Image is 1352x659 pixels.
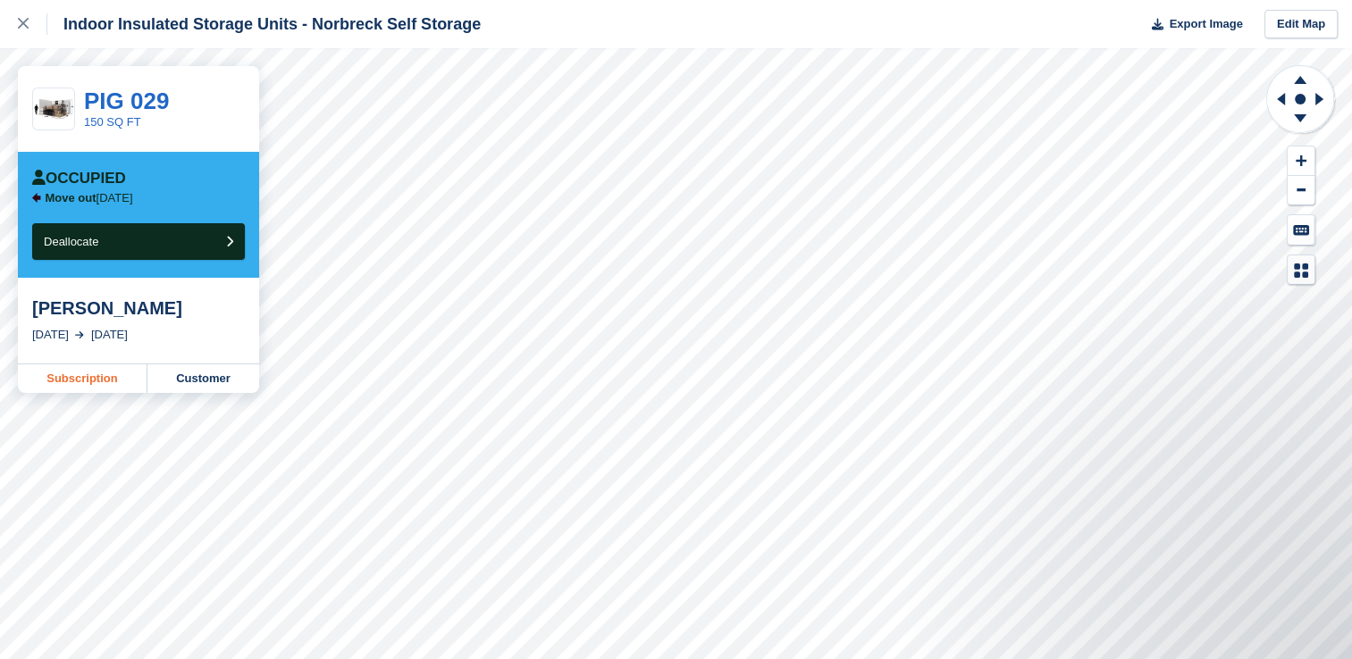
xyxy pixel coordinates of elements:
img: arrow-right-light-icn-cde0832a797a2874e46488d9cf13f60e5c3a73dbe684e267c42b8395dfbc2abf.svg [75,331,84,338]
div: [DATE] [32,326,69,344]
span: Move out [46,191,97,204]
div: Occupied [32,170,126,188]
button: Deallocate [32,223,245,260]
span: Deallocate [44,235,98,248]
div: [PERSON_NAME] [32,297,245,319]
a: Subscription [18,364,147,393]
button: Map Legend [1288,255,1314,285]
a: Edit Map [1264,10,1338,39]
button: Zoom Out [1288,176,1314,205]
button: Keyboard Shortcuts [1288,215,1314,245]
div: [DATE] [91,326,128,344]
div: Indoor Insulated Storage Units - Norbreck Self Storage [47,13,481,35]
a: PIG 029 [84,88,169,114]
button: Export Image [1141,10,1243,39]
button: Zoom In [1288,146,1314,176]
p: [DATE] [46,191,133,205]
img: 150-sqft-unit.jpg [33,94,74,125]
a: Customer [147,364,259,393]
a: 150 SQ FT [84,115,141,129]
img: arrow-left-icn-90495f2de72eb5bd0bd1c3c35deca35cc13f817d75bef06ecd7c0b315636ce7e.svg [32,193,41,203]
span: Export Image [1169,15,1242,33]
